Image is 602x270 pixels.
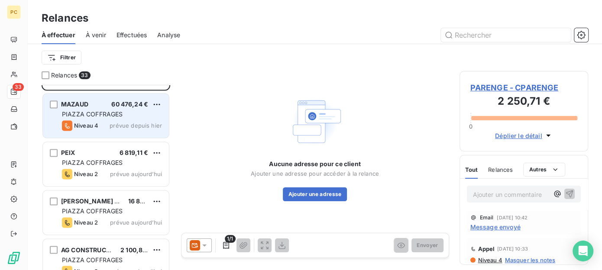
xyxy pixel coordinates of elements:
[62,256,123,263] span: PIAZZA COFFRAGES
[465,166,478,173] span: Tout
[497,246,528,251] span: [DATE] 10:33
[251,170,379,177] span: Ajouter une adresse pour accéder à la relance
[469,123,472,130] span: 0
[62,207,123,215] span: PIAZZA COFFRAGES
[478,245,495,252] span: Appel
[157,31,180,39] span: Analyse
[61,100,88,108] span: MAZAUD
[128,197,163,205] span: 16 861,38 €
[411,238,443,252] button: Envoyer
[74,170,98,177] span: Niveau 2
[470,93,578,111] h3: 2 250,71 €
[283,187,346,201] button: Ajouter une adresse
[7,251,21,265] img: Logo LeanPay
[120,246,152,253] span: 2 100,85 €
[497,215,528,220] span: [DATE] 10:42
[79,71,90,79] span: 33
[495,131,542,140] span: Déplier le détail
[42,85,170,270] div: grid
[74,122,98,129] span: Niveau 4
[42,10,88,26] h3: Relances
[62,159,123,166] span: PIAZZA COFFRAGES
[117,31,147,39] span: Effectuées
[470,82,578,93] span: PARENGE - CPARENGE
[505,257,556,264] span: Masquer les notes
[269,160,360,168] span: Aucune adresse pour ce client
[61,149,75,156] span: PEIX
[225,235,235,243] span: 1/1
[110,219,162,226] span: prévue aujourd’hui
[74,219,98,226] span: Niveau 2
[492,131,555,141] button: Déplier le détail
[42,31,75,39] span: À effectuer
[120,149,149,156] span: 6 819,11 €
[523,163,565,177] button: Autres
[7,5,21,19] div: PC
[86,31,106,39] span: À venir
[62,110,123,118] span: PIAZZA COFFRAGES
[470,222,521,231] span: Message envoyé
[110,122,162,129] span: prévue depuis hier
[480,215,494,220] span: Email
[61,246,121,253] span: AG CONSTRUCTION
[61,197,165,205] span: [PERSON_NAME] CONSTRUCTION
[488,166,513,173] span: Relances
[441,28,571,42] input: Rechercher
[573,241,593,261] div: Open Intercom Messenger
[477,257,502,264] span: Niveau 4
[287,94,343,149] img: Empty state
[111,100,148,108] span: 60 476,24 €
[51,71,77,80] span: Relances
[13,83,24,91] span: 33
[42,51,81,64] button: Filtrer
[110,170,162,177] span: prévue aujourd’hui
